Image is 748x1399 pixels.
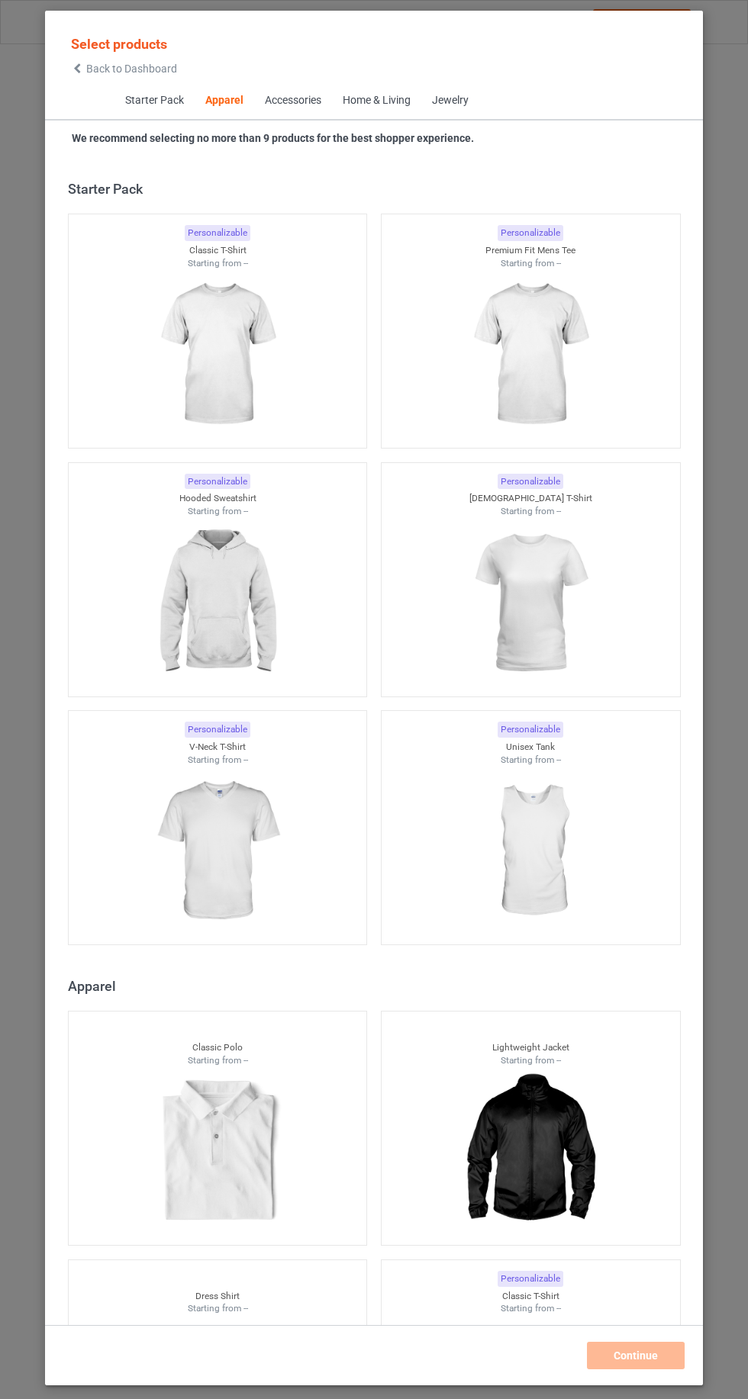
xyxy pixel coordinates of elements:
div: Personalizable [185,225,250,241]
div: Starting from -- [382,1302,680,1315]
div: Personalizable [185,474,250,490]
img: regular.jpg [149,269,285,440]
div: Premium Fit Mens Tee [382,244,680,257]
div: Jewelry [431,93,468,108]
div: Starting from -- [69,1054,367,1067]
div: Classic T-Shirt [69,244,367,257]
div: Home & Living [342,93,410,108]
img: regular.jpg [462,518,598,689]
div: Accessories [264,93,321,108]
div: Starting from -- [382,1054,680,1067]
div: Starting from -- [69,257,367,270]
div: [DEMOGRAPHIC_DATA] T-Shirt [382,492,680,505]
div: Starting from -- [382,257,680,270]
div: Classic Polo [69,1041,367,1054]
span: Select products [71,36,167,52]
img: regular.jpg [462,1066,598,1237]
div: Starting from -- [69,754,367,767]
span: Starter Pack [114,82,194,119]
img: regular.jpg [462,766,598,937]
span: Back to Dashboard [86,63,177,75]
div: Starting from -- [69,505,367,518]
div: Personalizable [498,1271,563,1287]
div: Personalizable [498,225,563,241]
strong: We recommend selecting no more than 9 products for the best shopper experience. [72,132,474,144]
div: Apparel [68,977,688,995]
div: Lightweight Jacket [382,1041,680,1054]
div: Personalizable [498,722,563,738]
div: Hooded Sweatshirt [69,492,367,505]
img: regular.jpg [149,518,285,689]
div: Personalizable [498,474,563,490]
div: Starter Pack [68,180,688,198]
div: Starting from -- [382,754,680,767]
img: regular.jpg [462,269,598,440]
div: Unisex Tank [382,741,680,754]
img: regular.jpg [149,1066,285,1237]
div: Starting from -- [69,1302,367,1315]
div: Classic T-Shirt [382,1290,680,1303]
div: Dress Shirt [69,1290,367,1303]
div: Personalizable [185,722,250,738]
div: Starting from -- [382,505,680,518]
img: regular.jpg [149,766,285,937]
div: V-Neck T-Shirt [69,741,367,754]
div: Apparel [205,93,243,108]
